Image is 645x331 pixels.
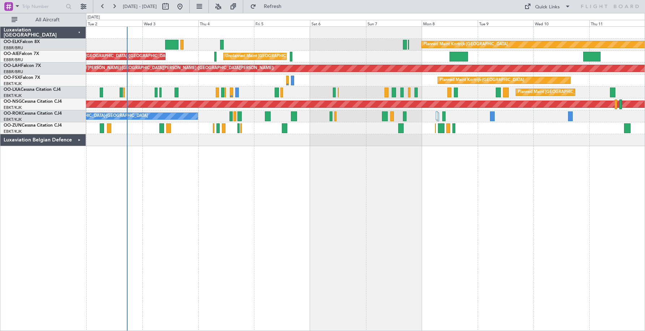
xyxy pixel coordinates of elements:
div: Thu 4 [198,20,254,26]
a: EBKT/KJK [4,93,22,98]
div: Wed 3 [142,20,198,26]
span: OO-FSX [4,76,20,80]
a: OO-ELKFalcon 8X [4,40,40,44]
a: OO-ROKCessna Citation CJ4 [4,111,62,116]
a: OO-AIEFalcon 7X [4,52,39,56]
a: EBKT/KJK [4,105,22,110]
input: Trip Number [22,1,64,12]
button: All Aircraft [8,14,78,26]
div: [DATE] [87,14,100,21]
div: Planned Maint Kortrijk-[GEOGRAPHIC_DATA] [423,39,508,50]
span: OO-AIE [4,52,19,56]
div: Wed 10 [533,20,589,26]
span: Refresh [258,4,288,9]
div: Sun 7 [366,20,422,26]
div: Fri 5 [254,20,310,26]
span: OO-ELK [4,40,20,44]
div: Planned Maint [GEOGRAPHIC_DATA] ([GEOGRAPHIC_DATA]) [58,51,172,62]
div: Quick Links [535,4,560,11]
a: OO-FSXFalcon 7X [4,76,40,80]
a: OO-LAHFalcon 7X [4,64,41,68]
a: OO-LXACessna Citation CJ4 [4,88,61,92]
span: [DATE] - [DATE] [123,3,157,10]
a: EBKT/KJK [4,81,22,86]
div: Sat 6 [310,20,366,26]
span: OO-ROK [4,111,22,116]
span: All Aircraft [19,17,76,22]
div: Planned Maint Kortrijk-[GEOGRAPHIC_DATA] [440,75,524,86]
a: OO-ZUNCessna Citation CJ4 [4,123,62,128]
span: OO-LXA [4,88,21,92]
div: Tue 2 [86,20,142,26]
button: Refresh [247,1,290,12]
a: EBBR/BRU [4,57,23,63]
span: OO-NSG [4,99,22,104]
div: A/C Unavailable [GEOGRAPHIC_DATA]-[GEOGRAPHIC_DATA] [33,111,148,122]
a: EBKT/KJK [4,129,22,134]
div: Unplanned Maint [GEOGRAPHIC_DATA] ([GEOGRAPHIC_DATA] National) [225,51,361,62]
span: OO-LAH [4,64,21,68]
button: Quick Links [521,1,574,12]
div: Tue 9 [478,20,534,26]
div: Planned Maint [PERSON_NAME]-[GEOGRAPHIC_DATA][PERSON_NAME] ([GEOGRAPHIC_DATA][PERSON_NAME]) [60,63,274,74]
a: EBKT/KJK [4,117,22,122]
a: EBBR/BRU [4,69,23,75]
div: Mon 8 [422,20,478,26]
span: OO-ZUN [4,123,22,128]
a: EBBR/BRU [4,45,23,51]
a: OO-NSGCessna Citation CJ4 [4,99,62,104]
